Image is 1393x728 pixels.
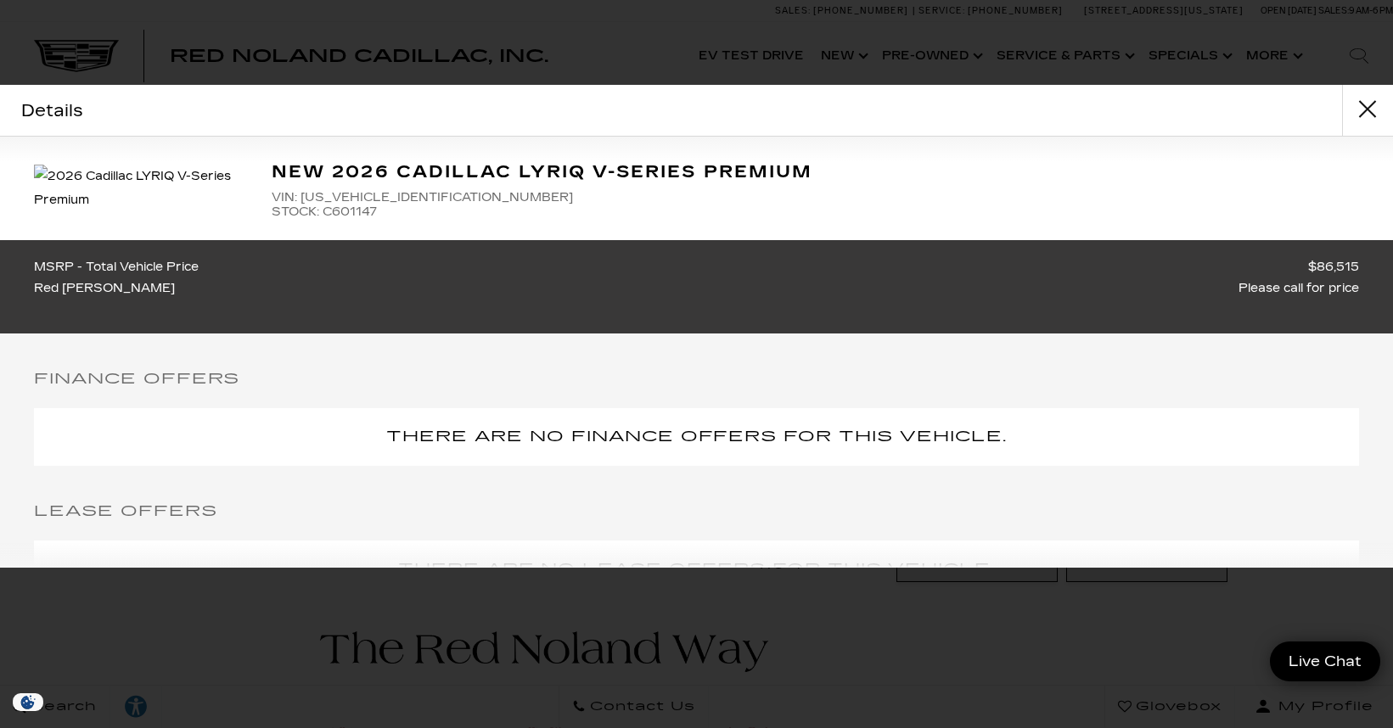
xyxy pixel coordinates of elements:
[34,165,246,212] img: 2026 Cadillac LYRIQ V-Series Premium
[34,278,1359,300] a: Red [PERSON_NAME] Please call for price
[34,257,1359,278] a: MSRP - Total Vehicle Price $86,515
[34,500,1359,524] h5: Lease Offers
[1280,652,1370,671] span: Live Chat
[1270,641,1380,681] a: Live Chat
[1308,257,1359,278] span: $86,515
[8,693,48,711] section: Click to Open Cookie Consent Modal
[272,190,1359,204] span: VIN: [US_VEHICLE_IDENTIFICATION_NUMBER]
[51,425,1342,449] h5: There are no finance offers for this vehicle.
[34,278,183,300] span: Red [PERSON_NAME]
[8,693,48,711] img: Opt-Out Icon
[34,257,207,278] span: MSRP - Total Vehicle Price
[1239,278,1359,300] span: Please call for price
[272,204,1359,219] span: STOCK: C601147
[34,367,1359,391] h5: Finance Offers
[1342,85,1393,136] button: close
[51,557,1342,581] h5: There are no lease offers for this vehicle.
[272,158,1359,186] h2: New 2026 Cadillac LYRIQ V-Series Premium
